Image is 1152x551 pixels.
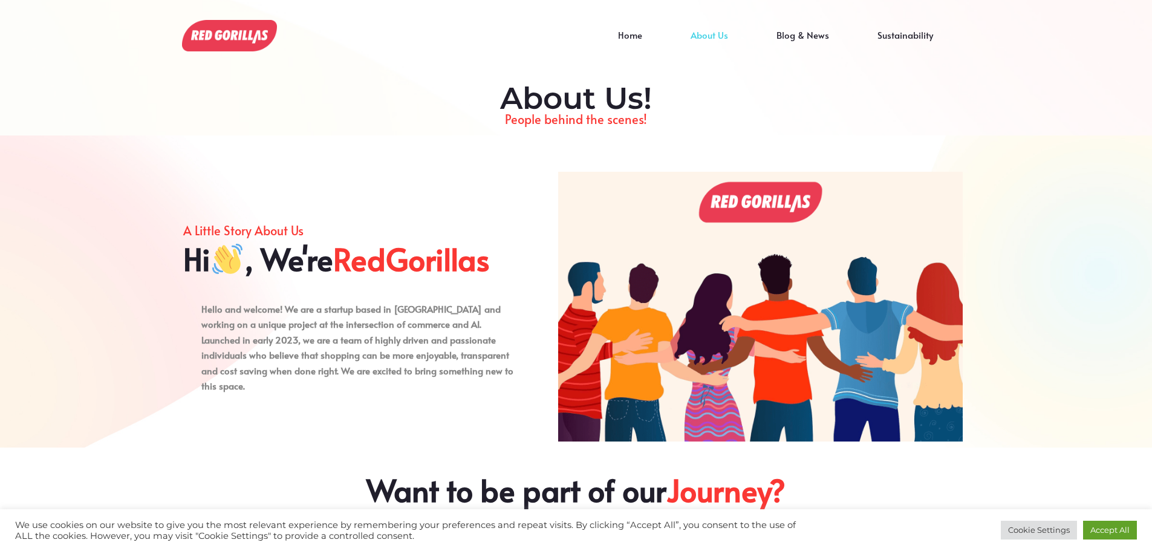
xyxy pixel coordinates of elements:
[558,172,963,442] img: About Us!
[853,35,957,53] a: Sustainability
[183,220,522,241] p: A Little Story About Us
[1083,521,1137,540] a: Accept All
[212,244,242,274] img: 👋
[666,35,752,53] a: About Us
[752,35,853,53] a: Blog & News
[15,520,801,541] div: We use cookies on our website to give you the most relevant experience by remembering your prefer...
[189,80,963,117] h2: About Us!
[201,302,509,377] strong: Hello and welcome! We are a startup based in [GEOGRAPHIC_DATA] and working on a unique project at...
[666,472,786,508] span: Journey?
[238,472,915,508] h2: Want to be part of our
[1001,521,1077,540] a: Cookie Settings
[238,508,915,529] p: Come build [DATE] with us!
[182,20,277,51] img: About Us!
[183,241,522,277] h2: Hi , We're
[594,35,666,53] a: Home
[189,109,963,129] p: People behind the scenes!
[333,241,490,277] span: RedGorillas
[201,364,513,393] strong: . We are excited to bring something new to this space.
